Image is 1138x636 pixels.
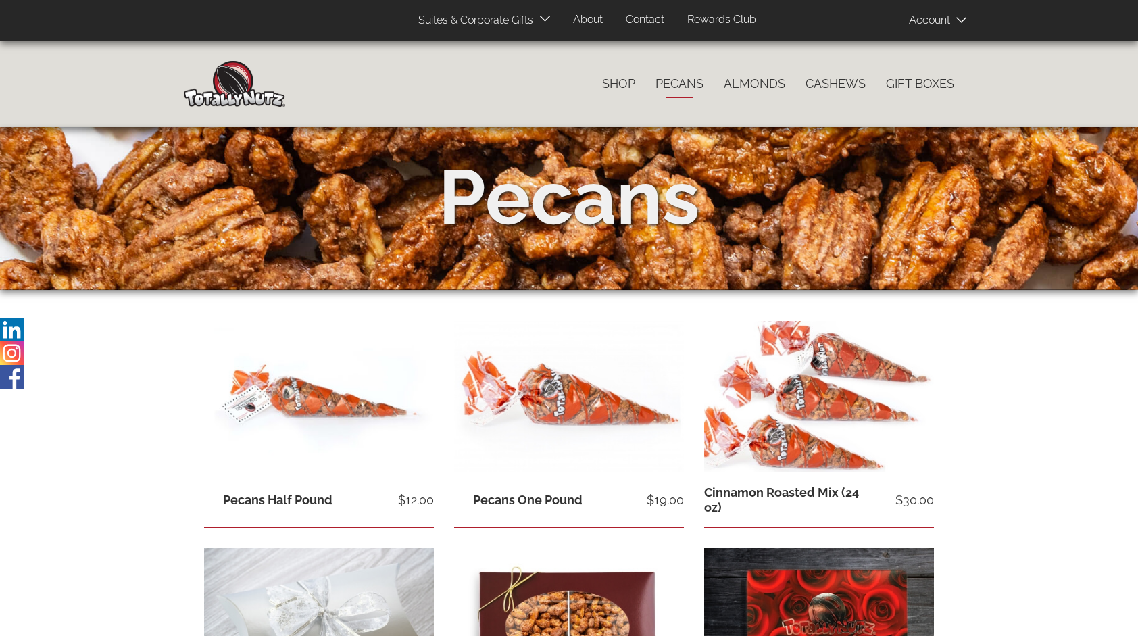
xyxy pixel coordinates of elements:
a: Cashews [795,70,876,98]
a: Rewards Club [677,7,766,33]
a: Almonds [714,70,795,98]
img: one 8 oz bag of each nut: Almonds, cashews, and pecans [704,321,934,474]
a: Gift Boxes [876,70,964,98]
img: Home [184,61,285,107]
a: Suites & Corporate Gifts [408,7,537,34]
img: half pound of cinnamon roasted pecans [204,321,434,474]
a: Shop [592,70,645,98]
a: Pecans One Pound [473,493,583,507]
a: Cinnamon Roasted Mix (24 oz) [704,485,859,514]
div: Pecans [439,143,699,251]
a: Pecans [645,70,714,98]
a: Pecans Half Pound [223,493,332,507]
img: 1 pound of freshly roasted cinnamon glazed pecans in a totally nutz poly bag [454,321,684,474]
a: About [563,7,613,33]
a: Contact [616,7,674,33]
